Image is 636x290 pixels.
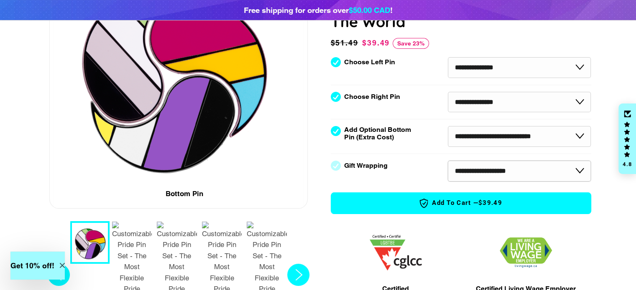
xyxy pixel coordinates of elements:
div: 4.8 [622,161,632,167]
span: Add to Cart — [344,198,578,209]
img: 1705457225.png [370,235,422,270]
label: Choose Left Pin [344,58,395,66]
button: 1 / 7 [70,221,110,264]
label: Add Optional Bottom Pin (Extra Cost) [344,126,414,141]
span: Save 23% [393,38,429,49]
div: Free shipping for orders over ! [244,4,393,16]
div: Click to open Judge.me floating reviews tab [618,103,636,174]
button: Add to Cart —$39.49 [331,192,591,214]
div: Bottom Pin [166,188,203,199]
span: $39.49 [362,38,390,47]
span: $50.00 CAD [349,5,390,15]
span: $39.49 [478,199,502,207]
label: Gift Wrapping [344,162,388,169]
span: $51.49 [331,37,360,49]
img: 1706832627.png [500,237,552,268]
label: Choose Right Pin [344,93,400,101]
